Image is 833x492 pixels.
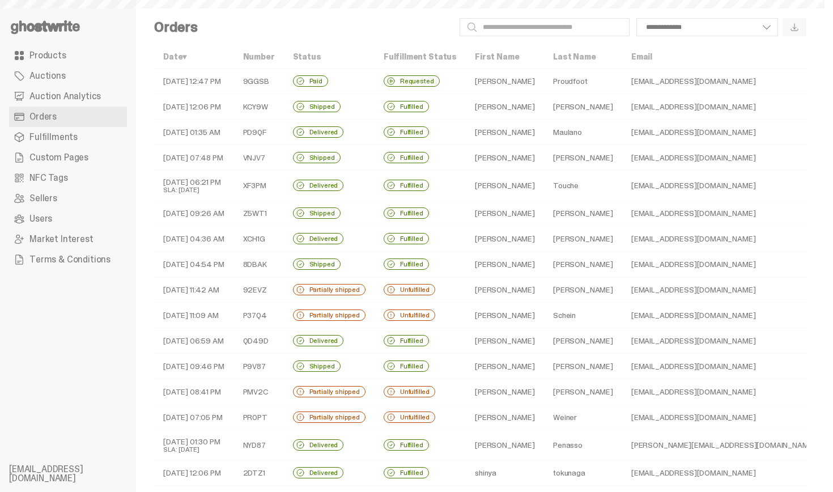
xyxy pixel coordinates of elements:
[544,226,622,252] td: [PERSON_NAME]
[293,386,365,397] div: Partially shipped
[234,226,284,252] td: XCH1G
[154,171,234,201] td: [DATE] 06:21 PM
[466,328,544,354] td: [PERSON_NAME]
[234,405,284,430] td: PR0PT
[293,439,344,451] div: Delivered
[29,214,52,223] span: Users
[154,460,234,486] td: [DATE] 12:06 PM
[375,45,466,69] th: Fulfillment Status
[466,171,544,201] td: [PERSON_NAME]
[384,335,429,346] div: Fulfilled
[293,233,344,244] div: Delivered
[9,127,127,147] a: Fulfillments
[544,277,622,303] td: [PERSON_NAME]
[384,412,435,423] div: Unfulfilled
[466,201,544,226] td: [PERSON_NAME]
[622,252,824,277] td: [EMAIL_ADDRESS][DOMAIN_NAME]
[622,94,824,120] td: [EMAIL_ADDRESS][DOMAIN_NAME]
[154,201,234,226] td: [DATE] 09:26 AM
[29,235,93,244] span: Market Interest
[293,335,344,346] div: Delivered
[9,249,127,270] a: Terms & Conditions
[154,20,198,34] h4: Orders
[544,405,622,430] td: Weiner
[154,379,234,405] td: [DATE] 08:41 PM
[9,209,127,229] a: Users
[234,69,284,94] td: 9GGSB
[622,226,824,252] td: [EMAIL_ADDRESS][DOMAIN_NAME]
[154,328,234,354] td: [DATE] 06:59 AM
[29,255,110,264] span: Terms & Conditions
[544,94,622,120] td: [PERSON_NAME]
[544,120,622,145] td: Maulano
[293,309,365,321] div: Partially shipped
[154,354,234,379] td: [DATE] 09:46 PM
[154,226,234,252] td: [DATE] 04:36 AM
[622,430,824,460] td: [PERSON_NAME][EMAIL_ADDRESS][DOMAIN_NAME]
[29,71,66,80] span: Auctions
[466,430,544,460] td: [PERSON_NAME]
[622,145,824,171] td: [EMAIL_ADDRESS][DOMAIN_NAME]
[466,120,544,145] td: [PERSON_NAME]
[293,284,365,295] div: Partially shipped
[622,201,824,226] td: [EMAIL_ADDRESS][DOMAIN_NAME]
[622,120,824,145] td: [EMAIL_ADDRESS][DOMAIN_NAME]
[182,52,186,62] span: ▾
[9,107,127,127] a: Orders
[384,284,435,295] div: Unfulfilled
[234,303,284,328] td: P37Q4
[234,145,284,171] td: VNJV7
[293,258,341,270] div: Shipped
[384,75,440,87] div: Requested
[163,186,225,193] div: SLA: [DATE]
[384,180,429,191] div: Fulfilled
[154,303,234,328] td: [DATE] 11:09 AM
[154,69,234,94] td: [DATE] 12:47 PM
[154,120,234,145] td: [DATE] 01:35 AM
[384,439,429,451] div: Fulfilled
[234,277,284,303] td: 92EVZ
[622,328,824,354] td: [EMAIL_ADDRESS][DOMAIN_NAME]
[293,126,344,138] div: Delivered
[163,446,225,453] div: SLA: [DATE]
[622,460,824,486] td: [EMAIL_ADDRESS][DOMAIN_NAME]
[466,379,544,405] td: [PERSON_NAME]
[234,328,284,354] td: QD49D
[234,201,284,226] td: Z5WT1
[622,303,824,328] td: [EMAIL_ADDRESS][DOMAIN_NAME]
[9,229,127,249] a: Market Interest
[622,171,824,201] td: [EMAIL_ADDRESS][DOMAIN_NAME]
[466,94,544,120] td: [PERSON_NAME]
[466,145,544,171] td: [PERSON_NAME]
[622,45,824,69] th: Email
[544,460,622,486] td: tokunaga
[384,207,429,219] div: Fulfilled
[154,252,234,277] td: [DATE] 04:54 PM
[544,145,622,171] td: [PERSON_NAME]
[466,226,544,252] td: [PERSON_NAME]
[384,101,429,112] div: Fulfilled
[466,69,544,94] td: [PERSON_NAME]
[384,233,429,244] div: Fulfilled
[466,460,544,486] td: shinya
[544,303,622,328] td: Schein
[622,69,824,94] td: [EMAIL_ADDRESS][DOMAIN_NAME]
[544,201,622,226] td: [PERSON_NAME]
[234,379,284,405] td: PMV2C
[154,145,234,171] td: [DATE] 07:48 PM
[544,430,622,460] td: Penasso
[163,52,186,62] a: Date▾
[544,354,622,379] td: [PERSON_NAME]
[9,86,127,107] a: Auction Analytics
[9,147,127,168] a: Custom Pages
[293,207,341,219] div: Shipped
[234,430,284,460] td: NYD87
[9,188,127,209] a: Sellers
[9,168,127,188] a: NFC Tags
[234,45,284,69] th: Number
[29,133,78,142] span: Fulfillments
[154,405,234,430] td: [DATE] 07:05 PM
[154,94,234,120] td: [DATE] 12:06 PM
[384,309,435,321] div: Unfulfilled
[544,328,622,354] td: [PERSON_NAME]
